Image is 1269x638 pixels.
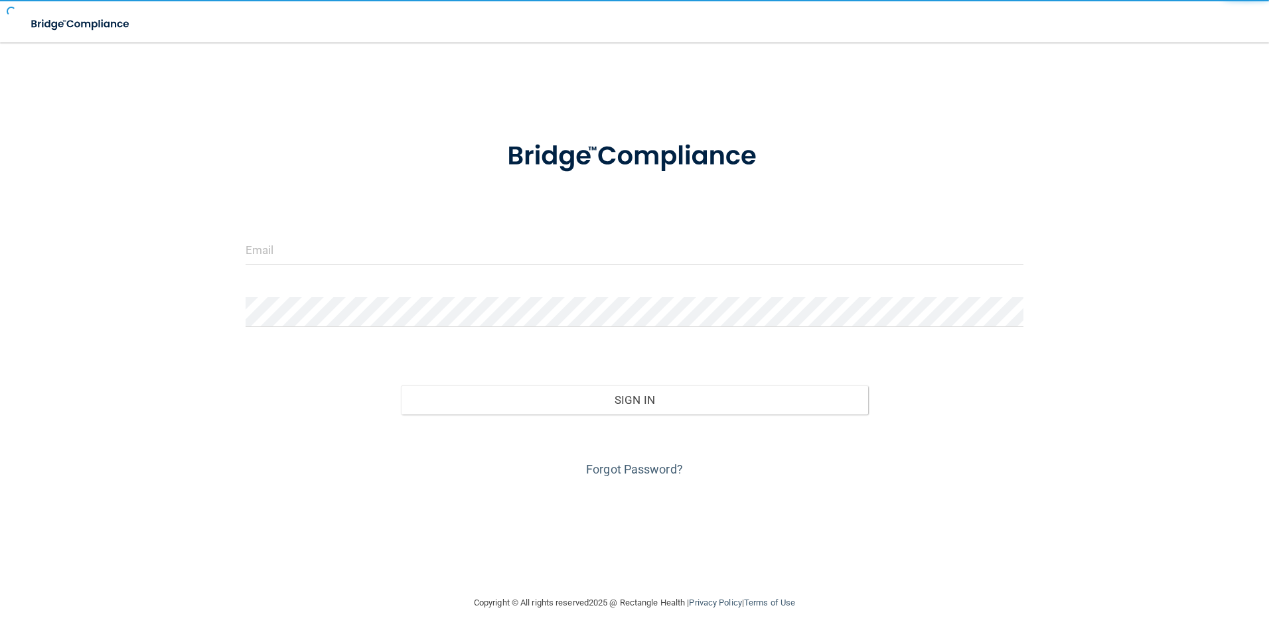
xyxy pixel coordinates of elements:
a: Privacy Policy [689,598,741,607]
a: Forgot Password? [586,462,683,476]
a: Terms of Use [744,598,795,607]
div: Copyright © All rights reserved 2025 @ Rectangle Health | | [392,582,877,624]
img: bridge_compliance_login_screen.278c3ca4.svg [20,11,142,38]
input: Email [246,235,1024,265]
button: Sign In [401,385,868,415]
img: bridge_compliance_login_screen.278c3ca4.svg [480,122,789,191]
